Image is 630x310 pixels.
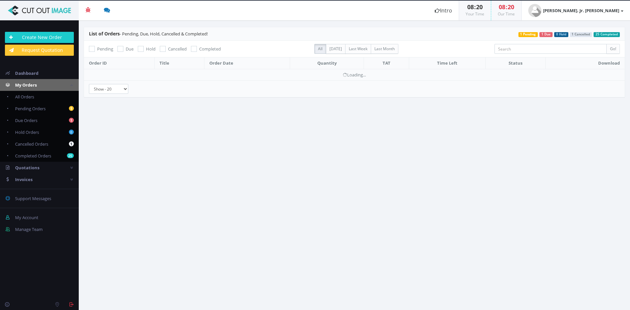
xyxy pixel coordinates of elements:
span: Pending [97,46,113,52]
span: 1 Due [539,32,553,37]
label: [DATE] [326,44,346,54]
span: 08 [467,3,474,11]
b: 1 [69,118,74,123]
span: Hold [146,46,156,52]
th: Status [485,57,545,69]
td: Loading... [84,69,625,80]
span: Completed [199,46,221,52]
span: All Orders [15,94,34,100]
span: 20 [476,3,483,11]
span: Invoices [15,176,32,182]
span: 1 Pending [518,32,538,37]
span: 20 [508,3,514,11]
th: TAT [364,57,409,69]
span: Dashboard [15,70,38,76]
th: Download [545,57,625,69]
span: My Orders [15,82,37,88]
span: : [474,3,476,11]
a: Intro [428,1,459,20]
span: Pending Orders [15,106,46,112]
b: 0 [69,130,74,134]
span: Cancelled Orders [15,141,48,147]
a: Create New Order [5,32,74,43]
span: 0 Hold [554,32,568,37]
small: Your Time [466,11,484,17]
label: Last Week [345,44,371,54]
span: Completed Orders [15,153,51,159]
span: Due [126,46,134,52]
label: Last Month [371,44,398,54]
span: Due Orders [15,117,37,123]
label: All [314,44,326,54]
span: Manage Team [15,226,43,232]
strong: [PERSON_NAME]. Jr. [PERSON_NAME] [543,8,619,13]
img: Cut Out Image [5,6,74,15]
b: 25 [67,153,74,158]
a: Request Quotation [5,45,74,56]
span: Hold Orders [15,129,39,135]
input: Search [494,44,607,54]
b: 1 [69,141,74,146]
span: List of Orders [89,31,120,37]
a: [PERSON_NAME]. Jr. [PERSON_NAME] [522,1,630,20]
th: Title [154,57,204,69]
span: - Pending, Due, Hold, Cancelled & Completed! [89,31,208,37]
span: My Account [15,215,38,220]
span: Support Messages [15,196,51,201]
th: Time Left [409,57,486,69]
input: Go! [606,44,620,54]
th: Order ID [84,57,154,69]
img: user_default.jpg [528,4,541,17]
span: Cancelled [168,46,187,52]
th: Order Date [204,57,290,69]
b: 1 [69,106,74,111]
span: 1 Cancelled [570,32,592,37]
small: Our Time [498,11,515,17]
span: : [505,3,508,11]
span: 25 Completed [594,32,620,37]
span: Quotations [15,165,39,171]
span: 08 [499,3,505,11]
span: Quantity [317,60,337,66]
